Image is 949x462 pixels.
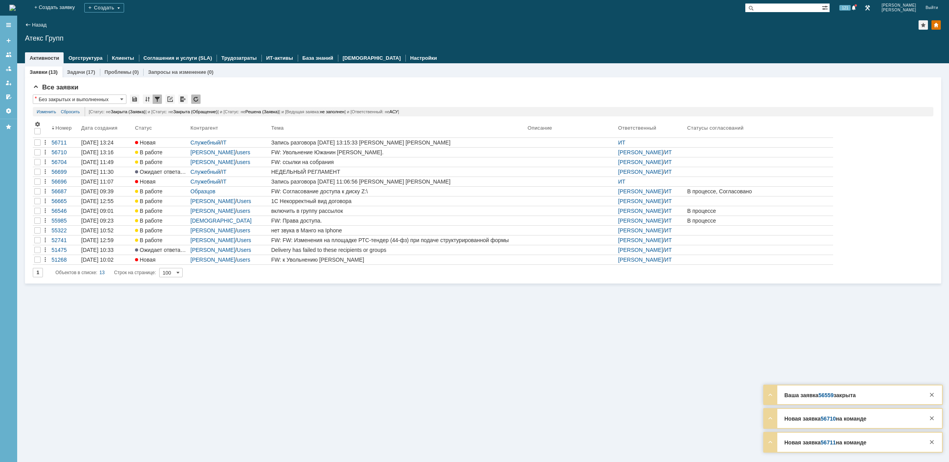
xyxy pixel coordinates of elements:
div: / [190,198,268,204]
div: Скопировать ссылку на список [165,95,175,104]
a: [DATE] 13:16 [80,148,133,157]
a: [DATE] 09:23 [80,216,133,225]
div: / [618,227,684,234]
div: [DATE] 11:49 [81,159,114,165]
a: ИТ-активы [266,55,293,61]
a: 56696 [50,177,80,186]
div: Действия [42,188,48,194]
div: 51475 [52,247,78,253]
div: Действия [42,178,48,185]
a: включить в группу рассылок [270,206,526,216]
div: / [190,178,268,185]
a: [PERSON_NAME] [618,198,663,204]
a: Клиенты [112,55,134,61]
a: Оргструктура [68,55,102,61]
a: [PERSON_NAME] [190,208,235,214]
a: ИТ [665,218,672,224]
a: IT [222,139,226,146]
div: Дата создания [81,125,119,131]
a: НЕДЕЛЬНЫЙ РЕГЛАМЕНТ [270,167,526,177]
div: [DATE] 09:01 [81,208,114,214]
a: [DATE] 12:55 [80,196,133,206]
a: IT [222,169,226,175]
a: Образцов [PERSON_NAME] [190,188,235,201]
div: (0) [133,69,139,75]
div: / [190,257,268,263]
div: / [190,237,268,243]
a: Новая [133,138,189,147]
a: [DATE] 11:07 [80,177,133,186]
a: Сбросить [61,107,80,116]
div: 55322 [52,227,78,234]
i: Строк на странице: [55,268,156,277]
div: Фильтрация... [153,95,162,104]
a: [PERSON_NAME] [190,198,235,204]
a: Мои заявки [2,77,15,89]
span: [PERSON_NAME] [881,3,916,8]
div: / [190,139,268,146]
a: ИТ [665,227,672,234]
div: 56699 [52,169,78,175]
th: Ответственный [617,120,686,138]
a: В работе [133,196,189,206]
a: нет звука в Манго на Iphone [270,226,526,235]
a: В процессе [686,206,833,216]
a: Настройки [2,105,15,117]
div: FW: к Увольнению [PERSON_NAME] [271,257,524,263]
span: В работе [135,149,162,155]
span: Решена (Заявка) [245,109,279,114]
a: 51475 [50,245,80,255]
div: [DATE] 10:02 [81,257,114,263]
a: В работе [133,157,189,167]
a: 56699 [50,167,80,177]
a: Активности [30,55,59,61]
th: Тема [270,120,526,138]
div: НЕДЕЛЬНЫЙ РЕГЛАМЕНТ [271,169,524,175]
div: / [190,169,268,175]
div: Действия [42,139,48,146]
div: [DATE] 12:59 [81,237,114,243]
a: Служебный [190,178,220,185]
a: [DEMOGRAPHIC_DATA][PERSON_NAME] [190,218,252,230]
div: Контрагент [190,125,220,131]
div: [Статус: не ] и [Статус: не ] и [Статус: не ] и [Ведущая заявка: ] и [Ответственный: не ] [85,107,929,116]
div: Действия [42,198,48,204]
a: Изменить [37,107,56,116]
a: [PERSON_NAME] [190,149,235,155]
div: FW: FW: Изменения на площадке РТС-тендер (44-фз) при подаче структурированной формы заявки [271,237,524,243]
div: [DATE] 13:16 [81,149,114,155]
div: / [618,159,684,165]
a: В работе [133,187,189,196]
a: 56711 [50,138,80,147]
a: Запросы на изменение [148,69,206,75]
span: АСУ [389,109,398,114]
a: Мои согласования [2,91,15,103]
a: В процессе, Согласовано [686,187,833,196]
div: / [190,188,268,194]
a: 55985 [50,216,80,225]
a: Delivery has failed to these recipients or groups [270,245,526,255]
a: Трудозатраты [221,55,257,61]
div: / [618,188,684,194]
div: [DATE] 12:55 [81,198,114,204]
div: [DATE] 09:39 [81,188,114,194]
div: 56665 [52,198,78,204]
div: Действия [42,227,48,234]
div: Действия [42,237,48,243]
div: [DATE] 11:07 [81,178,114,185]
a: [PERSON_NAME] [618,169,663,175]
a: [DATE] 13:24 [80,138,133,147]
div: FW: Увольнение Южанин [PERSON_NAME]. [271,149,524,155]
a: 56559 [818,392,833,398]
a: [DATE] 10:52 [80,226,133,235]
span: Закрыта (Заявка) [111,109,146,114]
a: FW: Увольнение Южанин [PERSON_NAME]. [270,148,526,157]
div: Действия [42,218,48,224]
a: Создать заявку [2,34,15,47]
div: 52741 [52,237,78,243]
a: [PERSON_NAME] [190,257,235,263]
span: Расширенный поиск [822,4,830,11]
a: [PERSON_NAME] [190,227,235,234]
div: / [190,247,268,253]
div: / [618,169,684,175]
